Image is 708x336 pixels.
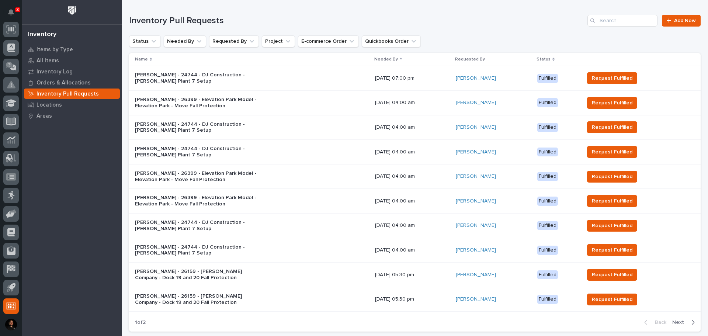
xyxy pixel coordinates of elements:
[3,4,19,20] button: Notifications
[375,173,450,180] p: [DATE] 04:00 am
[375,198,450,204] p: [DATE] 04:00 am
[537,246,558,255] div: Fulfilled
[674,18,696,23] span: Add New
[375,124,450,131] p: [DATE] 04:00 am
[455,55,485,63] p: Requested By
[374,55,398,63] p: Needed By
[592,148,632,156] span: Request Fulfilled
[37,102,62,108] p: Locations
[164,35,206,47] button: Needed By
[537,98,558,107] div: Fulfilled
[22,77,122,88] a: Orders & Allocations
[456,124,496,131] a: [PERSON_NAME]
[456,272,496,278] a: [PERSON_NAME]
[456,75,496,82] a: [PERSON_NAME]
[537,270,558,280] div: Fulfilled
[375,75,450,82] p: [DATE] 07:00 pm
[638,319,669,326] button: Back
[22,99,122,110] a: Locations
[135,170,264,183] p: [PERSON_NAME] - 26399 - Elevation Park Model - Elevation Park - Move Fall Protection
[298,35,359,47] button: E-commerce Order
[537,295,558,304] div: Fulfilled
[592,99,632,107] span: Request Fulfilled
[22,66,122,77] a: Inventory Log
[587,15,657,27] input: Search
[129,213,701,238] tr: [PERSON_NAME] - 24744 - DJ Construction - [PERSON_NAME] Plant 7 Setup[DATE] 04:00 am[PERSON_NAME]...
[592,246,632,254] span: Request Fulfilled
[129,140,701,164] tr: [PERSON_NAME] - 24744 - DJ Construction - [PERSON_NAME] Plant 7 Setup[DATE] 04:00 am[PERSON_NAME]...
[135,97,264,109] p: [PERSON_NAME] - 26399 - Elevation Park Model - Elevation Park - Move Fall Protection
[3,317,19,332] button: users-avatar
[456,173,496,180] a: [PERSON_NAME]
[129,164,701,189] tr: [PERSON_NAME] - 26399 - Elevation Park Model - Elevation Park - Move Fall Protection[DATE] 04:00 ...
[28,31,56,39] div: Inventory
[456,222,496,229] a: [PERSON_NAME]
[9,9,19,21] div: Notifications3
[135,269,264,281] p: [PERSON_NAME] - 26159 - [PERSON_NAME] Company - Dock 19 and 20 Fall Protection
[22,55,122,66] a: All Items
[587,269,637,281] button: Request Fulfilled
[375,272,450,278] p: [DATE] 05:30 pm
[587,171,637,183] button: Request Fulfilled
[592,197,632,205] span: Request Fulfilled
[662,15,701,27] a: Add New
[129,90,701,115] tr: [PERSON_NAME] - 26399 - Elevation Park Model - Elevation Park - Move Fall Protection[DATE] 04:00 ...
[129,287,701,312] tr: [PERSON_NAME] - 26159 - [PERSON_NAME] Company - Dock 19 and 20 Fall Protection[DATE] 05:30 pm[PER...
[537,123,558,132] div: Fulfilled
[650,320,666,325] span: Back
[135,244,264,257] p: [PERSON_NAME] - 24744 - DJ Construction - [PERSON_NAME] Plant 7 Setup
[37,46,73,53] p: Items by Type
[592,75,632,82] span: Request Fulfilled
[375,149,450,155] p: [DATE] 04:00 am
[375,100,450,106] p: [DATE] 04:00 am
[262,35,295,47] button: Project
[37,91,99,97] p: Inventory Pull Requests
[65,4,79,17] img: Workspace Logo
[456,296,496,302] a: [PERSON_NAME]
[537,148,558,157] div: Fulfilled
[456,149,496,155] a: [PERSON_NAME]
[669,319,701,326] button: Next
[129,263,701,287] tr: [PERSON_NAME] - 26159 - [PERSON_NAME] Company - Dock 19 and 20 Fall Protection[DATE] 05:30 pm[PER...
[375,222,450,229] p: [DATE] 04:00 am
[135,293,264,306] p: [PERSON_NAME] - 26159 - [PERSON_NAME] Company - Dock 19 and 20 Fall Protection
[16,7,19,12] p: 3
[592,173,632,180] span: Request Fulfilled
[129,314,152,332] p: 1 of 2
[129,189,701,214] tr: [PERSON_NAME] - 26399 - Elevation Park Model - Elevation Park - Move Fall Protection[DATE] 04:00 ...
[537,221,558,230] div: Fulfilled
[587,195,637,207] button: Request Fulfilled
[587,244,637,256] button: Request Fulfilled
[587,146,637,158] button: Request Fulfilled
[135,146,264,158] p: [PERSON_NAME] - 24744 - DJ Construction - [PERSON_NAME] Plant 7 Setup
[37,113,52,119] p: Areas
[672,320,688,325] span: Next
[587,294,637,305] button: Request Fulfilled
[592,271,632,278] span: Request Fulfilled
[135,195,264,207] p: [PERSON_NAME] - 26399 - Elevation Park Model - Elevation Park - Move Fall Protection
[592,222,632,229] span: Request Fulfilled
[592,296,632,303] span: Request Fulfilled
[135,72,264,84] p: [PERSON_NAME] - 24744 - DJ Construction - [PERSON_NAME] Plant 7 Setup
[375,247,450,253] p: [DATE] 04:00 am
[537,74,558,83] div: Fulfilled
[37,80,91,86] p: Orders & Allocations
[375,296,450,302] p: [DATE] 05:30 pm
[129,15,584,26] h1: Inventory Pull Requests
[456,100,496,106] a: [PERSON_NAME]
[587,97,637,109] button: Request Fulfilled
[592,124,632,131] span: Request Fulfilled
[537,197,558,206] div: Fulfilled
[22,110,122,121] a: Areas
[537,55,551,63] p: Status
[587,121,637,133] button: Request Fulfilled
[362,35,421,47] button: Quickbooks Order
[129,35,161,47] button: Status
[129,115,701,140] tr: [PERSON_NAME] - 24744 - DJ Construction - [PERSON_NAME] Plant 7 Setup[DATE] 04:00 am[PERSON_NAME]...
[135,121,264,134] p: [PERSON_NAME] - 24744 - DJ Construction - [PERSON_NAME] Plant 7 Setup
[135,55,148,63] p: Name
[129,66,701,91] tr: [PERSON_NAME] - 24744 - DJ Construction - [PERSON_NAME] Plant 7 Setup[DATE] 07:00 pm[PERSON_NAME]...
[456,247,496,253] a: [PERSON_NAME]
[37,58,59,64] p: All Items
